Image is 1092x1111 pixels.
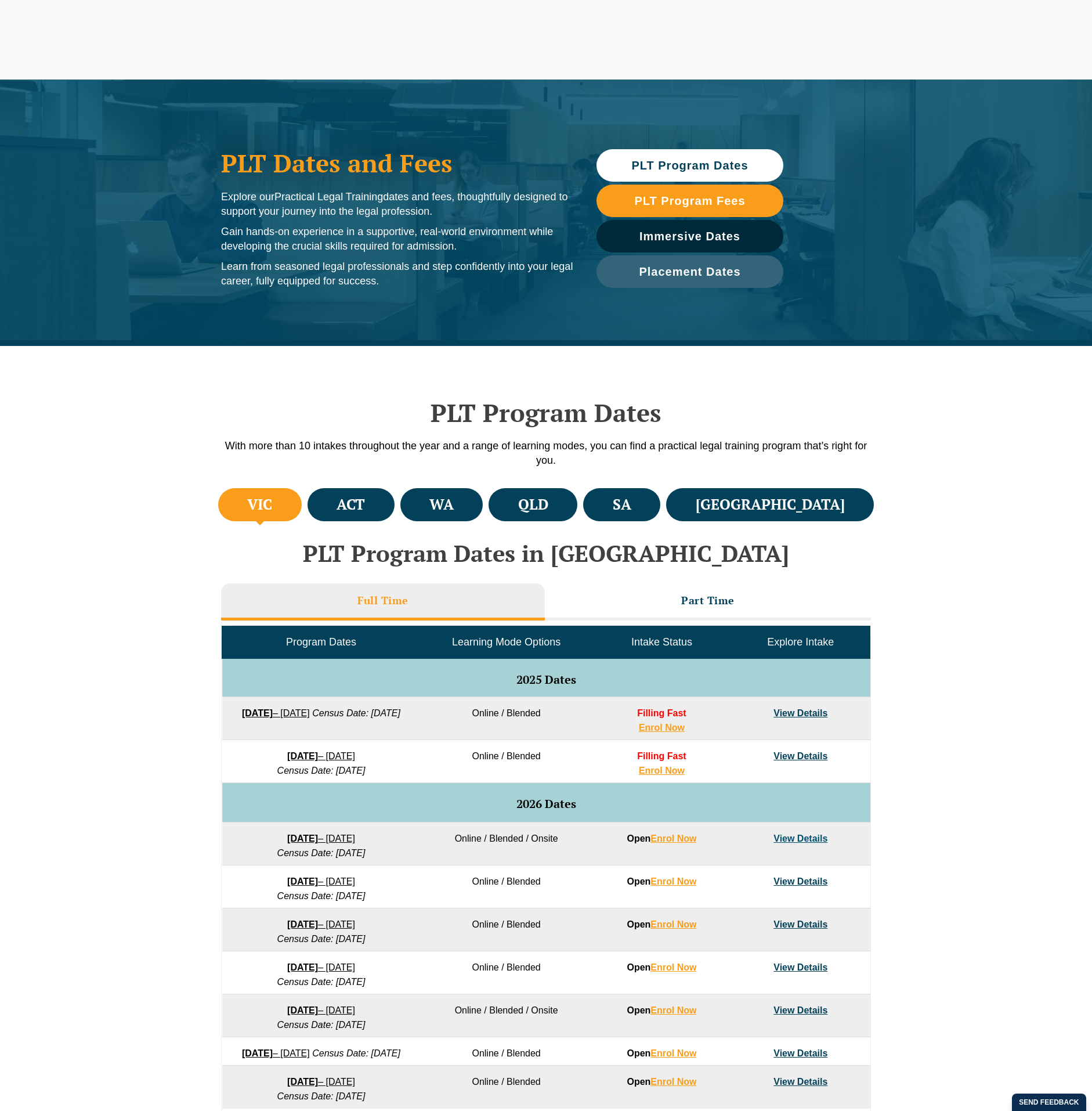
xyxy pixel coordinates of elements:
[277,1020,366,1030] em: Census Date: [DATE]
[627,962,696,972] strong: Open
[596,220,783,252] a: Immersive Dates
[516,672,576,687] span: 2025 Dates
[420,697,592,740] td: Online / Blended
[242,708,273,718] strong: [DATE]
[639,230,740,242] span: Immersive Dates
[773,751,827,761] a: View Details
[631,636,692,648] span: Intake Status
[637,751,686,761] span: Filling Fast
[277,766,366,775] em: Census Date: [DATE]
[773,1005,827,1015] a: View Details
[287,1005,318,1015] strong: [DATE]
[773,876,827,886] a: View Details
[773,708,827,718] a: View Details
[650,1005,696,1015] a: Enrol Now
[221,225,573,254] p: Gain hands-on experience in a supportive, real-world environment while developing the crucial ski...
[420,740,592,783] td: Online / Blended
[596,255,783,288] a: Placement Dates
[277,1091,366,1101] em: Census Date: [DATE]
[287,1077,318,1087] strong: [DATE]
[639,266,740,277] span: Placement Dates
[287,834,318,843] strong: [DATE]
[650,1077,696,1087] a: Enrol Now
[277,977,366,987] em: Census Date: [DATE]
[420,908,592,951] td: Online / Blended
[650,876,696,886] a: Enrol Now
[242,708,310,718] a: [DATE]– [DATE]
[773,962,827,972] a: View Details
[287,751,355,761] a: [DATE]– [DATE]
[773,1077,827,1087] a: View Details
[627,1005,696,1015] strong: Open
[596,185,783,217] a: PLT Program Fees
[420,1066,592,1109] td: Online / Blended
[773,1048,827,1058] a: View Details
[337,495,365,514] h4: ACT
[613,495,631,514] h4: SA
[221,259,573,288] p: Learn from seasoned legal professionals and step confidently into your legal career, fully equipp...
[681,594,735,607] h3: Part Time
[773,834,827,843] a: View Details
[452,636,561,648] span: Learning Mode Options
[277,891,366,901] em: Census Date: [DATE]
[420,823,592,865] td: Online / Blended / Onsite
[650,1048,696,1058] a: Enrol Now
[287,1077,355,1087] a: [DATE]– [DATE]
[287,919,318,929] strong: [DATE]
[221,190,573,219] p: Explore our dates and fees, thoughtfully designed to support your journey into the legal profession.
[639,766,685,775] a: Enrol Now
[420,994,592,1037] td: Online / Blended / Onsite
[650,834,696,843] a: Enrol Now
[312,1048,400,1058] em: Census Date: [DATE]
[287,962,318,972] strong: [DATE]
[357,594,408,607] h3: Full Time
[596,149,783,182] a: PLT Program Dates
[287,1005,355,1015] a: [DATE]– [DATE]
[773,919,827,929] a: View Details
[274,191,383,203] span: Practical Legal Training
[627,834,696,843] strong: Open
[637,708,686,718] span: Filling Fast
[639,723,685,733] a: Enrol Now
[287,751,318,761] strong: [DATE]
[286,636,356,648] span: Program Dates
[420,865,592,908] td: Online / Blended
[429,495,454,514] h4: WA
[627,1077,696,1087] strong: Open
[247,495,272,514] h4: VIC
[312,708,400,718] em: Census Date: [DATE]
[215,439,877,468] p: With more than 10 intakes throughout the year and a range of learning modes, you can find a pract...
[627,876,696,886] strong: Open
[287,834,355,843] a: [DATE]– [DATE]
[215,398,877,427] h2: PLT Program Dates
[696,495,845,514] h4: [GEOGRAPHIC_DATA]
[221,149,573,178] h1: PLT Dates and Fees
[634,195,745,207] span: PLT Program Fees
[287,876,355,886] a: [DATE]– [DATE]
[631,160,748,171] span: PLT Program Dates
[215,540,877,566] h2: PLT Program Dates in [GEOGRAPHIC_DATA]
[767,636,834,648] span: Explore Intake
[420,951,592,994] td: Online / Blended
[420,1037,592,1066] td: Online / Blended
[242,1048,310,1058] a: [DATE]– [DATE]
[650,962,696,972] a: Enrol Now
[287,876,318,886] strong: [DATE]
[277,934,366,944] em: Census Date: [DATE]
[518,495,548,514] h4: QLD
[627,1048,696,1058] strong: Open
[627,919,696,929] strong: Open
[242,1048,273,1058] strong: [DATE]
[277,848,366,858] em: Census Date: [DATE]
[287,919,355,929] a: [DATE]– [DATE]
[287,962,355,972] a: [DATE]– [DATE]
[650,919,696,929] a: Enrol Now
[516,796,576,811] span: 2026 Dates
